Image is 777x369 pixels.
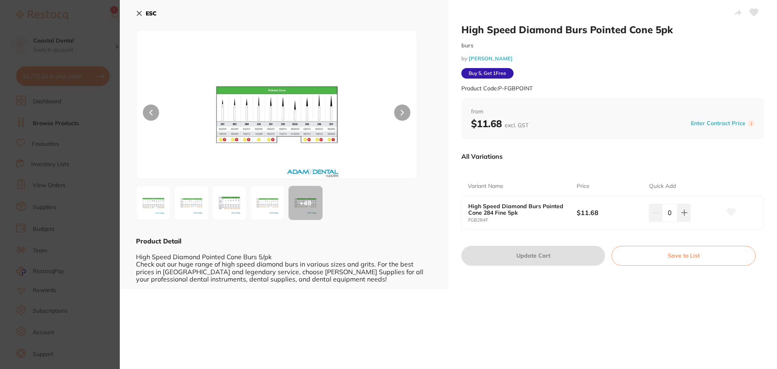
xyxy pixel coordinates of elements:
[471,117,529,130] b: $11.68
[139,188,168,218] img: UE9JTlQuanBn
[461,55,764,62] small: by
[649,182,676,190] p: Quick Add
[253,188,282,218] img: MS5qcGc
[146,10,157,17] b: ESC
[461,23,764,36] h2: High Speed Diamond Burs Pointed Cone 5pk
[468,182,503,190] p: Variant Name
[471,108,754,116] span: from
[136,6,157,20] button: ESC
[748,120,754,127] label: i
[461,42,764,49] small: burs
[611,246,756,265] button: Save to List
[136,245,432,283] div: High Speed Diamond Pointed Cone Burs 5/pk Check out our huge range of high speed diamond burs in ...
[468,203,566,216] b: High Speed Diamond Burs Pointed Cone 284 Fine 5pk
[505,122,529,129] span: excl. GST
[688,119,748,127] button: Enter Contract Price
[577,208,642,217] b: $11.68
[461,246,605,265] button: Update Cart
[461,68,514,79] span: Buy 5, Get 1 Free
[193,51,361,179] img: UE9JTlQuanBn
[177,188,206,218] img: MzIuanBn
[136,237,181,245] b: Product Detail
[468,218,577,223] small: FGB284F
[461,85,533,92] small: Product Code: P-FGBPOINT
[288,186,323,220] button: +48
[577,182,590,190] p: Price
[289,186,323,220] div: + 48
[215,188,244,218] img: NS5qcGc
[469,55,513,62] a: [PERSON_NAME]
[461,152,503,160] p: All Variations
